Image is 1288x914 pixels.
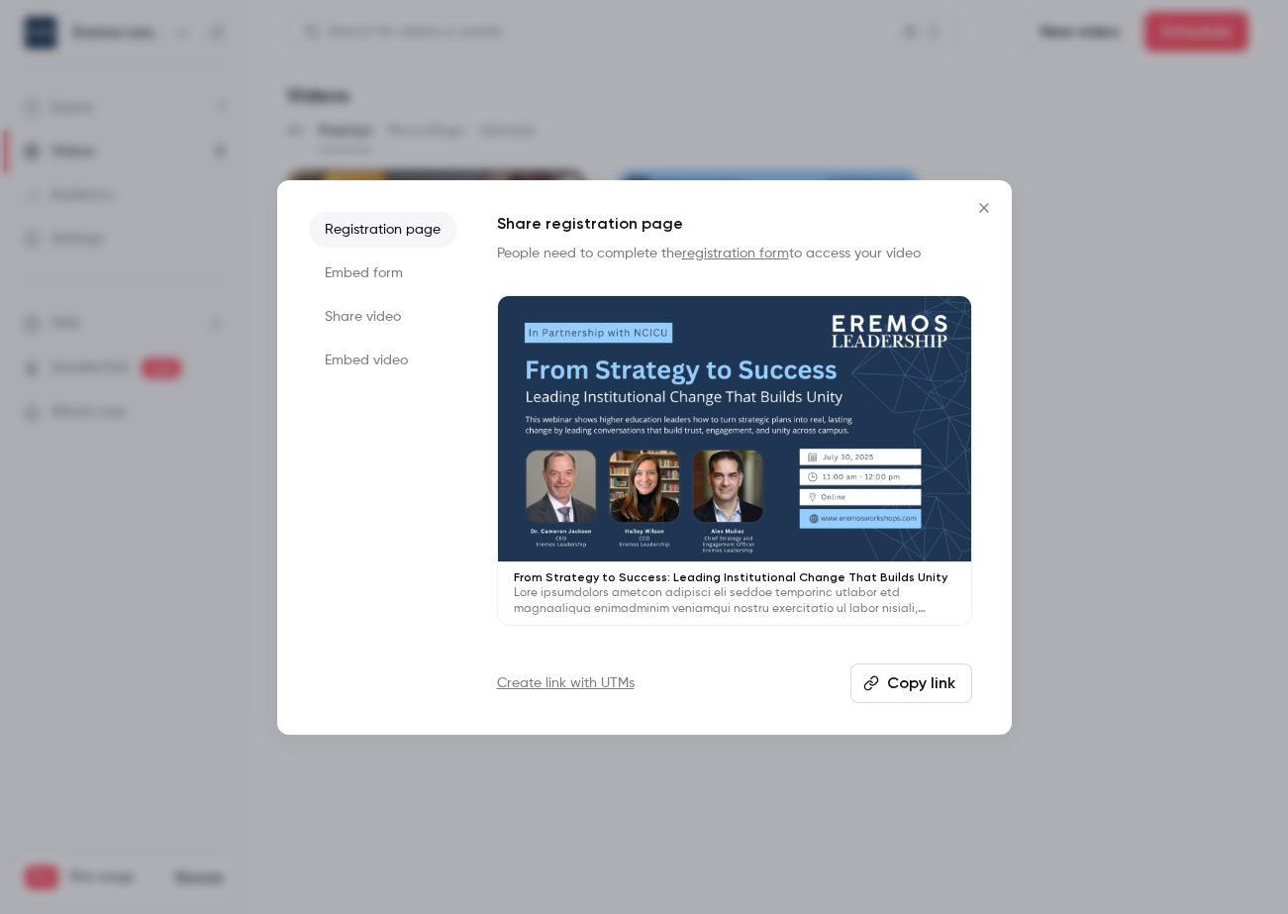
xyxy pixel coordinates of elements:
[497,295,972,627] a: From Strategy to Success: Leading Institutional Change That Builds UnityLore ipsumdolors ametcon ...
[514,569,955,585] p: From Strategy to Success: Leading Institutional Change That Builds Unity
[309,343,457,378] li: Embed video
[497,244,972,263] p: People need to complete the to access your video
[309,299,457,335] li: Share video
[309,255,457,291] li: Embed form
[964,188,1004,228] button: Close
[497,673,635,693] a: Create link with UTMs
[309,212,457,248] li: Registration page
[514,585,955,617] p: Lore ipsumdolors ametcon adipisci eli seddoe temporinc utlabor etd magnaaliqua enimadminim veniam...
[682,247,789,260] a: registration form
[850,663,972,703] button: Copy link
[497,212,972,236] h1: Share registration page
